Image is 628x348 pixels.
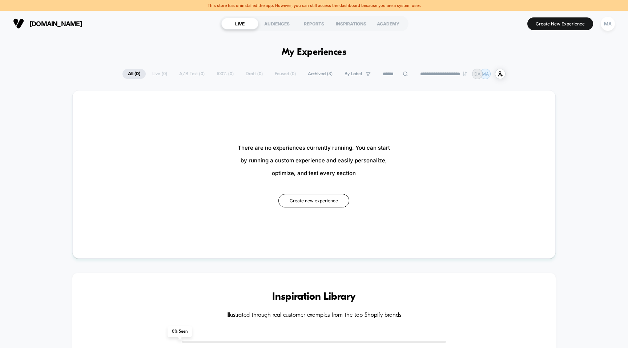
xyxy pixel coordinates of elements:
span: There are no experiences currently running. You can start by running a custom experience and easi... [238,141,390,179]
button: [DOMAIN_NAME] [11,18,84,29]
span: [DOMAIN_NAME] [29,20,82,28]
h3: Inspiration Library [94,291,534,303]
h1: My Experiences [282,47,347,58]
img: end [463,72,467,76]
img: Visually logo [13,18,24,29]
span: All ( 0 ) [122,69,146,79]
div: INSPIRATIONS [333,18,370,29]
div: AUDIENCES [258,18,295,29]
div: ACADEMY [370,18,407,29]
button: Create new experience [278,194,349,207]
div: REPORTS [295,18,333,29]
div: LIVE [221,18,258,29]
div: MA [601,17,615,31]
h4: Illustrated through real customer examples from the top Shopify brands [94,312,534,319]
p: DA [474,71,480,77]
span: Archived ( 3 ) [302,69,338,79]
button: Create New Experience [527,17,593,30]
span: 0 % Seen [168,326,192,337]
p: MA [482,71,489,77]
span: By Label [345,71,362,77]
button: MA [599,16,617,31]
